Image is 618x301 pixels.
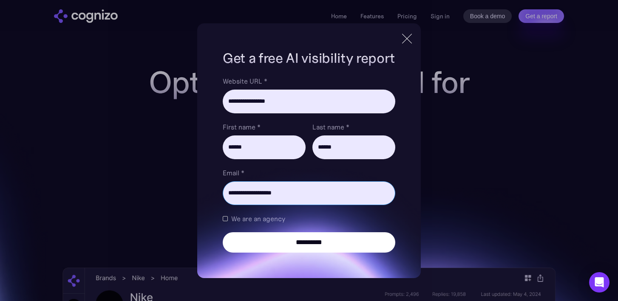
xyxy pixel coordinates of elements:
label: Email * [223,168,395,178]
label: Website URL * [223,76,395,86]
span: We are an agency [231,214,285,224]
label: Last name * [312,122,395,132]
h1: Get a free AI visibility report [223,49,395,68]
label: First name * [223,122,306,132]
form: Brand Report Form [223,76,395,253]
div: Open Intercom Messenger [589,272,609,293]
